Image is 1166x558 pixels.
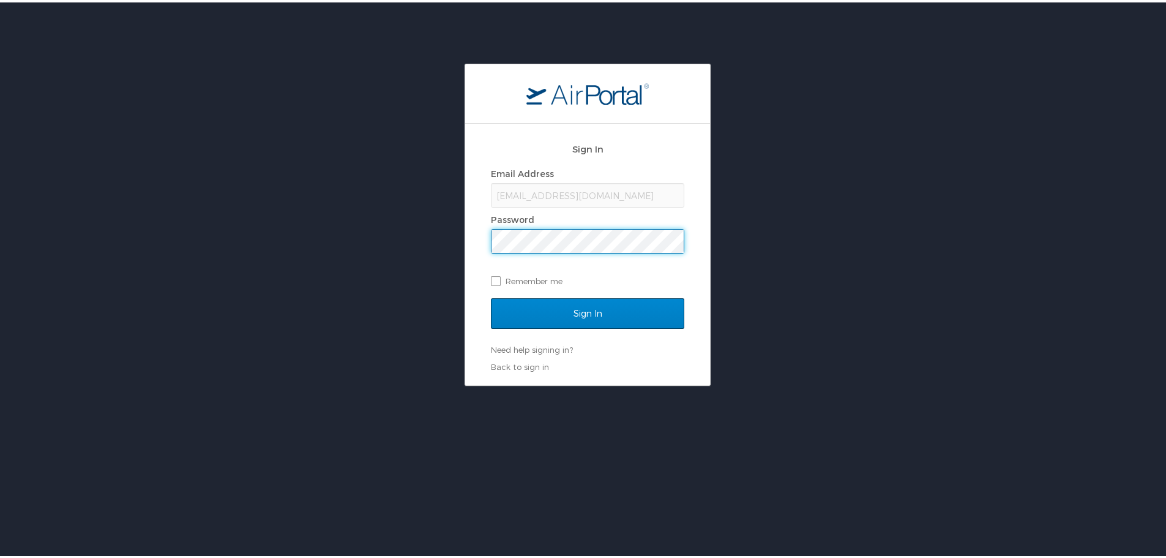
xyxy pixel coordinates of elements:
[491,166,554,176] label: Email Address
[491,212,534,222] label: Password
[491,296,684,326] input: Sign In
[491,342,573,352] a: Need help signing in?
[491,360,549,369] a: Back to sign in
[491,270,684,288] label: Remember me
[491,140,684,154] h2: Sign In
[526,80,649,102] img: logo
